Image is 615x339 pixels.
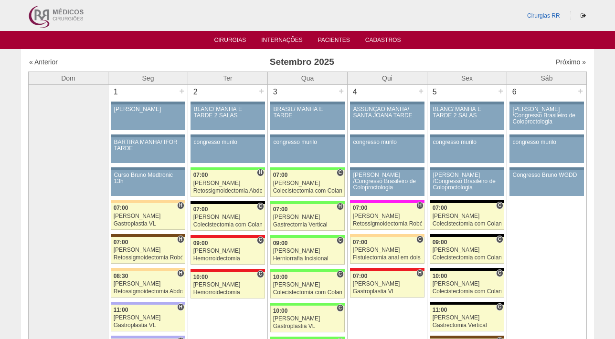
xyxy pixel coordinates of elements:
[257,85,265,97] div: +
[270,272,345,298] a: C 10:00 [PERSON_NAME] Colecistectomia com Colangiografia VL
[433,205,447,211] span: 07:00
[188,72,268,84] th: Ter
[433,213,502,219] div: [PERSON_NAME]
[270,204,345,231] a: H 07:00 [PERSON_NAME] Gastrectomia Vertical
[188,85,203,99] div: 2
[416,202,424,209] span: Hospital
[273,188,342,194] div: Colecistectomia com Colangiografia VL
[497,85,505,97] div: +
[257,270,264,278] span: Consultório
[365,37,401,46] a: Cadastros
[581,13,586,19] i: Sair
[163,55,441,69] h3: Setembro 2025
[430,271,504,298] a: C 10:00 [PERSON_NAME] Colecistectomia com Colangiografia VL
[430,167,504,170] div: Key: Aviso
[193,274,208,280] span: 10:00
[111,167,185,170] div: Key: Aviso
[111,102,185,104] div: Key: Aviso
[270,170,345,197] a: C 07:00 [PERSON_NAME] Colecistectomia com Colangiografia VL
[114,221,183,227] div: Gastroplastia VL
[348,72,427,84] th: Qui
[114,288,183,295] div: Retossigmoidectomia Abdominal VL
[114,139,182,152] div: BARTIRA MANHÃ/ IFOR TARDE
[114,247,183,253] div: [PERSON_NAME]
[507,72,587,84] th: Sáb
[114,281,183,287] div: [PERSON_NAME]
[273,248,342,254] div: [PERSON_NAME]
[111,104,185,130] a: [PERSON_NAME]
[257,236,264,244] span: Consultório
[268,72,348,84] th: Qua
[29,58,58,66] a: « Anterior
[416,236,424,243] span: Consultório
[191,137,265,163] a: congresso murilo
[430,237,504,264] a: C 09:00 [PERSON_NAME] Colecistectomia com Colangiografia VL
[114,213,183,219] div: [PERSON_NAME]
[273,289,342,296] div: Colecistectomia com Colangiografia VL
[496,303,503,311] span: Consultório
[270,167,345,170] div: Key: Brasil
[193,214,263,220] div: [PERSON_NAME]
[261,37,303,46] a: Internações
[433,239,447,246] span: 09:00
[270,102,345,104] div: Key: Aviso
[350,237,424,264] a: C 07:00 [PERSON_NAME] Fistulectomia anal em dois tempos
[433,221,502,227] div: Colecistectomia com Colangiografia VL
[270,306,345,332] a: C 10:00 [PERSON_NAME] Gastroplastia VL
[273,256,342,262] div: Herniorrafia Incisional
[556,58,586,66] a: Próximo »
[496,202,503,209] span: Consultório
[513,172,581,178] div: Congresso Bruno WGDD
[433,273,447,279] span: 10:00
[353,139,422,145] div: congresso murilo
[353,281,422,287] div: [PERSON_NAME]
[111,268,185,271] div: Key: Bartira
[350,104,424,130] a: ASSUNÇÃO MANHÃ/ SANTA JOANA TARDE
[350,271,424,298] a: H 07:00 [PERSON_NAME] Gastroplastia VL
[350,102,424,104] div: Key: Aviso
[430,268,504,271] div: Key: Blanc
[108,72,188,84] th: Seg
[114,255,183,261] div: Retossigmoidectomia Robótica
[527,12,560,19] a: Cirurgias RR
[318,37,350,46] a: Pacientes
[433,315,502,321] div: [PERSON_NAME]
[114,239,128,246] span: 07:00
[191,235,265,238] div: Key: Assunção
[353,213,422,219] div: [PERSON_NAME]
[433,247,502,253] div: [PERSON_NAME]
[353,247,422,253] div: [PERSON_NAME]
[576,85,584,97] div: +
[111,170,185,196] a: Curso Bruno Medtronic 13h
[191,269,265,272] div: Key: Assunção
[513,139,581,145] div: congresso murilo
[353,255,422,261] div: Fistulectomia anal em dois tempos
[273,240,288,247] span: 09:00
[273,222,342,228] div: Gastrectomia Vertical
[433,322,502,329] div: Gastrectomia Vertical
[350,234,424,237] div: Key: Bartira
[273,282,342,288] div: [PERSON_NAME]
[353,288,422,295] div: Gastroplastia VL
[111,237,185,264] a: H 07:00 [PERSON_NAME] Retossigmoidectomia Robótica
[337,203,344,210] span: Hospital
[416,269,424,277] span: Hospital
[509,102,584,104] div: Key: Aviso
[193,240,208,247] span: 09:00
[177,202,184,209] span: Hospital
[273,323,342,329] div: Gastroplastia VL
[193,172,208,178] span: 07:00
[350,268,424,271] div: Key: Assunção
[270,235,345,238] div: Key: Brasil
[430,336,504,339] div: Key: Santa Joana
[178,85,186,97] div: +
[427,85,442,99] div: 5
[433,106,501,119] div: BLANC/ MANHÃ E TARDE 2 SALAS
[509,170,584,196] a: Congresso Bruno WGDD
[273,316,342,322] div: [PERSON_NAME]
[191,134,265,137] div: Key: Aviso
[509,137,584,163] a: congresso murilo
[273,180,342,186] div: [PERSON_NAME]
[509,134,584,137] div: Key: Aviso
[430,102,504,104] div: Key: Aviso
